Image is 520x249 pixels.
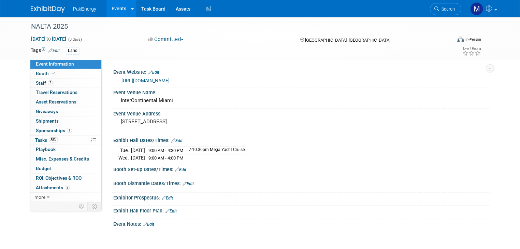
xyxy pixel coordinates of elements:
span: more [34,194,45,200]
td: 7-10:30pm Mega Yacht Cruise [185,147,245,154]
a: Edit [165,209,177,213]
span: Staff [36,80,53,86]
td: Wed. [118,154,131,162]
span: to [45,36,52,42]
span: ROI, Objectives & ROO [36,175,82,181]
div: Event Format [415,36,481,46]
div: Exhibit Hall Dates/Times: [113,135,490,144]
span: 88% [49,137,58,142]
a: Sponsorships1 [30,126,101,135]
div: In-Person [465,37,481,42]
div: NALTA 2025 [29,20,443,33]
span: Event Information [36,61,74,67]
a: Attachments2 [30,183,101,192]
img: Format-Inperson.png [457,37,464,42]
span: PakEnergy [73,6,96,12]
i: Booth reservation complete [52,71,55,75]
span: Booth [36,71,57,76]
a: Shipments [30,116,101,126]
a: Edit [171,138,183,143]
a: Edit [143,222,154,227]
a: Playbook [30,145,101,154]
a: Edit [162,196,173,200]
span: Search [439,6,455,12]
a: ROI, Objectives & ROO [30,174,101,183]
span: Travel Reservations [36,89,77,95]
div: Event Venue Address: [113,109,490,117]
a: more [30,193,101,202]
a: Event Information [30,59,101,69]
td: [DATE] [131,147,145,154]
span: Budget [36,166,51,171]
div: Event Rating [462,47,481,50]
a: Edit [48,48,60,53]
a: Edit [175,167,186,172]
span: Misc. Expenses & Credits [36,156,89,162]
td: Toggle Event Tabs [87,202,101,211]
pre: [STREET_ADDRESS] [121,119,263,125]
a: [URL][DOMAIN_NAME] [121,78,170,83]
span: Shipments [36,118,59,124]
span: [DATE] [DATE] [31,36,67,42]
span: 2 [48,80,53,85]
span: 9:00 AM - 4:00 PM [148,155,183,161]
div: Event Venue Name: [113,87,490,96]
span: 2 [65,185,70,190]
button: Committed [146,36,186,43]
div: Booth Dismantle Dates/Times: [113,178,490,187]
span: (3 days) [68,37,82,42]
a: Travel Reservations [30,88,101,97]
span: 9:00 AM - 4:30 PM [148,148,183,153]
a: Edit [183,181,194,186]
span: [GEOGRAPHIC_DATA], [GEOGRAPHIC_DATA] [305,38,390,43]
div: Event Notes: [113,219,490,228]
span: 1 [67,128,72,133]
a: Budget [30,164,101,173]
a: Staff2 [30,79,101,88]
span: Sponsorships [36,128,72,133]
a: Edit [148,70,159,75]
div: Exhibitor Prospectus: [113,193,490,202]
div: Booth Set-up Dates/Times: [113,164,490,173]
div: InterContinental Miami [118,95,485,106]
span: Tasks [35,137,58,143]
a: Search [430,3,461,15]
td: Tue. [118,147,131,154]
a: Tasks88% [30,136,101,145]
span: Asset Reservations [36,99,76,105]
a: Asset Reservations [30,97,101,107]
div: Exhibit Hall Floor Plan: [113,206,490,215]
span: Attachments [36,185,70,190]
img: ExhibitDay [31,6,65,13]
td: Tags [31,47,60,55]
span: Giveaways [36,109,58,114]
a: Booth [30,69,101,78]
td: Personalize Event Tab Strip [76,202,88,211]
td: [DATE] [131,154,145,162]
a: Giveaways [30,107,101,116]
div: Event Website: [113,67,490,76]
span: Playbook [36,147,56,152]
img: Mary Walker [470,2,483,15]
div: Land [66,47,80,54]
a: Misc. Expenses & Credits [30,154,101,164]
